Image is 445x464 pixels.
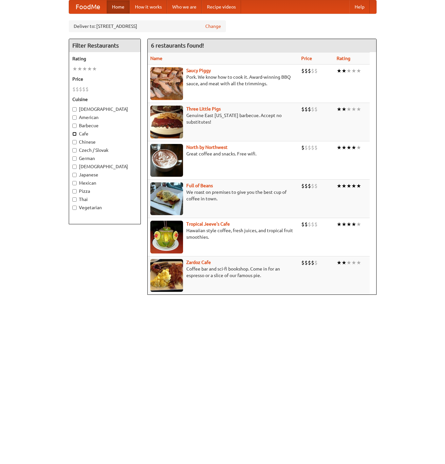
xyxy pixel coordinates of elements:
li: $ [311,67,314,74]
label: Vegetarian [72,204,137,211]
li: $ [301,106,305,113]
label: Barbecue [72,122,137,129]
p: Pork. We know how to cook it. Award-winning BBQ sauce, and meat with all the trimmings. [150,74,296,87]
li: $ [76,86,79,93]
input: Mexican [72,181,77,185]
li: ★ [342,144,346,151]
li: ★ [351,106,356,113]
p: Genuine East [US_STATE] barbecue. Accept no substitutes! [150,112,296,125]
img: jeeves.jpg [150,221,183,253]
li: ★ [346,259,351,266]
h5: Rating [72,55,137,62]
a: How it works [130,0,167,13]
input: [DEMOGRAPHIC_DATA] [72,107,77,111]
a: Recipe videos [202,0,241,13]
label: [DEMOGRAPHIC_DATA] [72,163,137,170]
input: Pizza [72,189,77,193]
li: ★ [342,259,346,266]
li: ★ [351,259,356,266]
label: Mexican [72,180,137,186]
a: North by Northwest [186,145,228,150]
label: Cafe [72,131,137,137]
img: north.jpg [150,144,183,177]
b: Three Little Pigs [186,106,221,111]
a: Tropical Jeeve's Cafe [186,221,230,227]
li: ★ [351,221,356,228]
li: ★ [342,221,346,228]
li: $ [301,144,305,151]
div: Deliver to: [STREET_ADDRESS] [69,20,226,32]
p: Hawaiian style coffee, fresh juices, and tropical fruit smoothies. [150,227,296,240]
input: Cafe [72,132,77,136]
li: $ [311,144,314,151]
li: $ [314,106,318,113]
img: beans.jpg [150,182,183,215]
li: ★ [337,259,342,266]
a: Saucy Piggy [186,68,211,73]
li: $ [308,221,311,228]
li: ★ [346,182,351,190]
li: ★ [356,182,361,190]
img: saucy.jpg [150,67,183,100]
h5: Price [72,76,137,82]
li: $ [301,67,305,74]
li: $ [308,259,311,266]
li: $ [301,182,305,190]
li: ★ [337,182,342,190]
li: $ [308,182,311,190]
li: $ [314,182,318,190]
li: $ [305,221,308,228]
label: Czech / Slovak [72,147,137,153]
li: ★ [92,65,97,72]
li: $ [305,67,308,74]
li: $ [305,182,308,190]
li: $ [311,259,314,266]
input: Thai [72,197,77,202]
li: $ [311,221,314,228]
label: American [72,114,137,121]
li: $ [314,67,318,74]
li: ★ [342,106,346,113]
a: Help [349,0,370,13]
li: ★ [356,106,361,113]
input: Czech / Slovak [72,148,77,152]
label: German [72,155,137,162]
li: ★ [346,106,351,113]
li: ★ [351,182,356,190]
li: $ [301,221,305,228]
a: Zardoz Cafe [186,260,211,265]
input: Chinese [72,140,77,144]
a: Full of Beans [186,183,213,188]
li: ★ [351,144,356,151]
li: $ [301,259,305,266]
li: ★ [337,106,342,113]
li: $ [305,106,308,113]
li: $ [82,86,85,93]
a: Home [107,0,130,13]
a: Name [150,56,162,61]
label: Chinese [72,139,137,145]
li: ★ [346,221,351,228]
li: $ [314,144,318,151]
li: ★ [337,144,342,151]
li: ★ [87,65,92,72]
li: ★ [356,259,361,266]
input: German [72,156,77,161]
h5: Cuisine [72,96,137,103]
input: [DEMOGRAPHIC_DATA] [72,165,77,169]
li: $ [308,67,311,74]
li: $ [311,106,314,113]
p: Coffee bar and sci-fi bookshop. Come in for an espresso or a slice of our famous pie. [150,266,296,279]
input: Japanese [72,173,77,177]
li: $ [311,182,314,190]
p: Great coffee and snacks. Free wifi. [150,151,296,157]
li: $ [308,106,311,113]
li: $ [79,86,82,93]
a: Price [301,56,312,61]
input: American [72,115,77,120]
li: ★ [356,221,361,228]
